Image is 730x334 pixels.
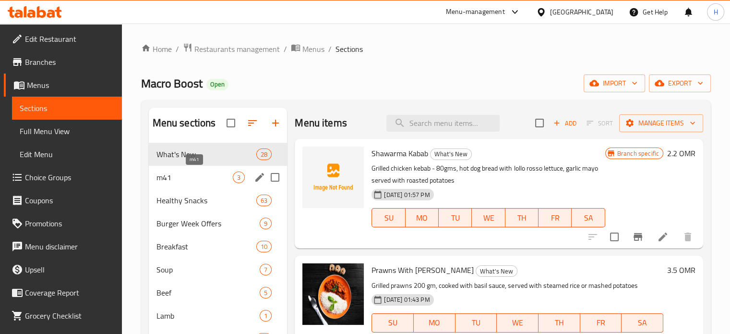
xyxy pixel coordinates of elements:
[4,212,122,235] a: Promotions
[149,304,287,327] div: Lamb1
[443,211,468,225] span: TU
[371,146,428,161] span: Shawarma Kabab
[233,173,244,182] span: 3
[149,189,287,212] div: Healthy Snacks63
[149,281,287,304] div: Beef5
[25,195,114,206] span: Coupons
[572,208,605,227] button: SA
[580,313,622,333] button: FR
[12,97,122,120] a: Sections
[149,143,287,166] div: What's New28
[149,235,287,258] div: Breakfast10
[20,125,114,137] span: Full Menu View
[539,208,572,227] button: FR
[241,111,264,135] span: Sort sections
[575,211,601,225] span: SA
[371,313,414,333] button: SU
[260,219,271,228] span: 9
[25,218,114,229] span: Promotions
[149,258,287,281] div: Soup7
[409,211,435,225] span: MO
[591,77,637,89] span: import
[25,264,114,275] span: Upsell
[264,111,287,135] button: Add section
[430,148,472,160] div: What's New
[149,166,287,189] div: m413edit
[156,310,260,322] span: Lamb
[4,74,122,97] a: Menus
[619,114,703,132] button: Manage items
[257,150,271,159] span: 28
[183,43,280,55] a: Restaurants management
[542,316,576,330] span: TH
[4,235,122,258] a: Menu disclaimer
[550,116,580,131] button: Add
[20,148,114,160] span: Edit Menu
[335,43,363,55] span: Sections
[260,264,272,275] div: items
[206,80,228,88] span: Open
[260,218,272,229] div: items
[156,172,233,183] span: m41
[584,316,618,330] span: FR
[302,147,364,208] img: Shawarma Kabab
[626,225,649,248] button: Branch-specific-item
[371,263,474,277] span: Prawns With [PERSON_NAME]
[141,43,711,55] nav: breadcrumb
[406,208,439,227] button: MO
[580,116,619,131] span: Select section first
[476,266,517,277] span: What's New
[4,189,122,212] a: Coupons
[4,281,122,304] a: Coverage Report
[194,43,280,55] span: Restaurants management
[257,242,271,251] span: 10
[25,172,114,183] span: Choice Groups
[625,316,659,330] span: SA
[25,56,114,68] span: Branches
[256,195,272,206] div: items
[4,166,122,189] a: Choice Groups
[676,225,699,248] button: delete
[439,208,472,227] button: TU
[380,295,433,304] span: [DATE] 01:43 PM
[552,118,578,129] span: Add
[713,7,718,17] span: H
[20,102,114,114] span: Sections
[156,218,260,229] div: Burger Week Offers
[25,33,114,45] span: Edit Restaurant
[25,241,114,252] span: Menu disclaimer
[302,263,364,325] img: Prawns With Basil Sauce
[418,316,452,330] span: MO
[328,43,332,55] li: /
[25,310,114,322] span: Grocery Checklist
[12,143,122,166] a: Edit Menu
[156,195,257,206] span: Healthy Snacks
[153,116,216,130] h2: Menu sections
[233,172,245,183] div: items
[156,241,257,252] span: Breakfast
[414,313,455,333] button: MO
[472,208,505,227] button: WE
[505,208,539,227] button: TH
[156,148,257,160] span: What's New
[4,304,122,327] a: Grocery Checklist
[542,211,568,225] span: FR
[380,190,433,199] span: [DATE] 01:57 PM
[302,43,324,55] span: Menus
[156,287,260,298] span: Beef
[550,7,613,17] div: [GEOGRAPHIC_DATA]
[371,208,405,227] button: SU
[256,148,272,160] div: items
[649,74,711,92] button: export
[4,50,122,74] a: Branches
[550,116,580,131] span: Add item
[613,149,663,158] span: Branch specific
[459,316,493,330] span: TU
[260,287,272,298] div: items
[252,170,267,185] button: edit
[657,231,669,243] a: Edit menu item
